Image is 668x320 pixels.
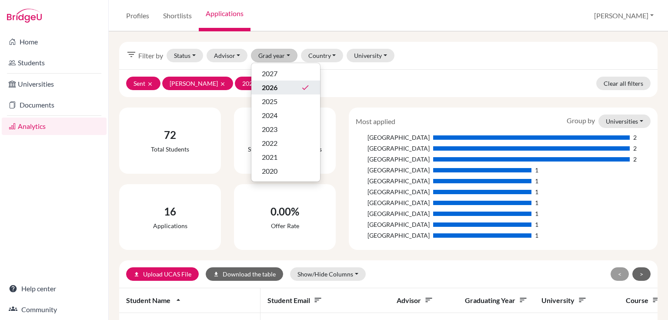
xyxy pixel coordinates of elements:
[598,115,651,128] button: Universities
[356,176,429,185] div: [GEOGRAPHIC_DATA]
[314,296,322,304] i: sort
[7,9,42,23] img: Bridge-U
[251,164,320,178] button: 2020
[126,49,137,60] i: filter_list
[151,127,189,143] div: 72
[2,75,107,93] a: Universities
[301,83,310,92] i: done
[652,296,661,304] i: sort
[2,301,107,318] a: Community
[356,187,429,196] div: [GEOGRAPHIC_DATA]
[2,54,107,71] a: Students
[535,198,538,207] div: 1
[220,81,226,87] i: clear
[251,108,320,122] button: 2024
[535,187,538,196] div: 1
[138,51,163,61] span: Filter by
[2,280,107,297] a: Help center
[611,267,629,281] button: <
[147,81,153,87] i: clear
[626,296,661,304] span: Course
[271,204,299,219] div: 0.00%
[262,124,277,135] span: 2023
[356,231,429,240] div: [GEOGRAPHIC_DATA]
[356,220,429,229] div: [GEOGRAPHIC_DATA]
[213,271,219,277] i: download
[590,7,658,24] button: [PERSON_NAME]
[596,77,651,90] a: Clear all filters
[356,133,429,142] div: [GEOGRAPHIC_DATA]
[153,221,187,230] div: Applications
[153,204,187,219] div: 16
[301,49,344,62] button: Country
[174,296,183,304] i: arrow_drop_up
[290,267,366,281] button: Show/Hide Columns
[356,155,429,164] div: [GEOGRAPHIC_DATA]
[251,63,321,182] div: Grad year
[535,165,538,175] div: 1
[347,49,394,62] button: University
[541,296,587,304] span: University
[519,296,528,304] i: sort
[2,118,107,135] a: Analytics
[126,267,199,281] a: uploadUpload UCAS File
[262,82,277,93] span: 2026
[356,209,429,218] div: [GEOGRAPHIC_DATA]
[262,166,277,176] span: 2020
[356,144,429,153] div: [GEOGRAPHIC_DATA]
[578,296,587,304] i: sort
[207,49,248,62] button: Advisor
[251,150,320,164] button: 2021
[560,115,657,128] div: Group by
[633,133,637,142] div: 2
[356,198,429,207] div: [GEOGRAPHIC_DATA]
[251,49,297,62] button: Grad year
[349,116,402,127] div: Most applied
[262,68,277,79] span: 2027
[271,221,299,230] div: Offer rate
[262,152,277,162] span: 2021
[2,96,107,114] a: Documents
[632,267,651,281] button: >
[535,176,538,185] div: 1
[206,267,283,281] button: downloadDownload the table
[356,165,429,175] div: [GEOGRAPHIC_DATA]
[424,296,433,304] i: sort
[267,296,322,304] span: Student email
[535,209,538,218] div: 1
[167,49,203,62] button: Status
[262,138,277,148] span: 2022
[465,296,528,304] span: Graduating year
[151,145,189,154] div: Total students
[251,94,320,108] button: 2025
[397,296,433,304] span: Advisor
[134,271,140,277] i: upload
[262,110,277,121] span: 2024
[633,144,637,153] div: 2
[633,155,637,164] div: 2
[251,67,320,81] button: 2027
[251,122,320,136] button: 2023
[235,77,271,90] button: 2026clear
[126,77,160,90] button: Sentclear
[535,220,538,229] div: 1
[2,33,107,51] a: Home
[248,127,322,143] div: 4
[535,231,538,240] div: 1
[162,77,233,90] button: [PERSON_NAME]clear
[251,81,320,94] button: 2026done
[126,296,183,304] span: Student name
[248,145,322,154] div: Students with applications
[262,96,277,107] span: 2025
[251,136,320,150] button: 2022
